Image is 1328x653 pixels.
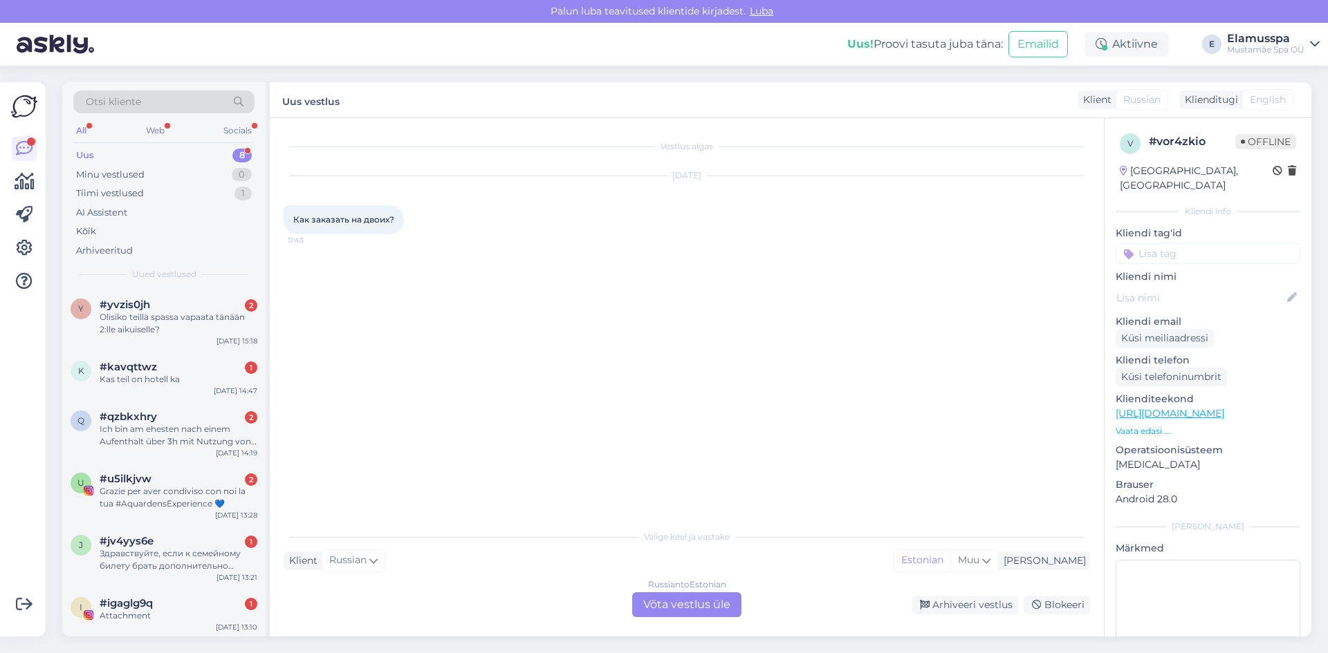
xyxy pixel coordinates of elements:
p: Kliendi nimi [1116,269,1300,284]
div: Olisiko teillä spassa vapaata tänään 2:lle aikuiselle? [100,311,257,336]
div: E [1202,35,1221,54]
div: [DATE] 13:28 [215,510,257,520]
p: Android 28.0 [1116,492,1300,507]
a: ElamusspaMustamäe Spa OÜ [1227,33,1320,55]
button: Emailid [1008,31,1068,57]
div: Elamusspa [1227,33,1304,44]
div: Web [143,122,167,140]
div: [PERSON_NAME] [998,553,1086,568]
div: 2 [245,473,257,486]
span: #qzbkxhry [100,410,157,423]
p: Kliendi telefon [1116,353,1300,368]
p: Märkmed [1116,541,1300,556]
span: Otsi kliente [86,95,141,109]
div: Estonian [894,550,950,571]
p: Kliendi email [1116,314,1300,329]
div: Socials [221,122,255,140]
b: Uus! [847,37,874,50]
div: Kõik [76,225,96,238]
div: [GEOGRAPHIC_DATA], [GEOGRAPHIC_DATA] [1120,164,1273,193]
div: Kas teil on hotell ka [100,373,257,386]
span: j [79,540,83,550]
div: 0 [232,168,252,182]
div: Klient [1078,93,1112,107]
div: 1 [245,536,257,548]
span: Luba [746,5,777,17]
div: Arhiveeri vestlus [912,596,1018,614]
div: Minu vestlused [76,168,145,182]
div: AI Assistent [76,206,127,220]
div: [DATE] [284,169,1090,182]
span: Offline [1235,134,1296,149]
div: [DATE] 13:10 [216,622,257,632]
span: English [1250,93,1286,107]
div: Uus [76,149,94,162]
span: Russian [1123,93,1161,107]
span: #igaglg9q [100,597,153,609]
span: Как заказать на двоих? [293,214,394,225]
div: [DATE] 14:19 [216,448,257,458]
div: Kliendi info [1116,205,1300,218]
span: #yvzis0jh [100,299,150,311]
p: Brauser [1116,477,1300,492]
span: #u5ilkjvw [100,473,151,485]
div: Klient [284,553,317,568]
div: [DATE] 14:47 [214,386,257,396]
div: Proovi tasuta juba täna: [847,36,1003,53]
div: Grazie per aver condiviso con noi la tua #AquardensExperience 💙 [100,485,257,510]
div: Vestlus algas [284,140,1090,153]
div: Võta vestlus üle [632,592,741,617]
img: Askly Logo [11,93,37,120]
div: Klienditugi [1179,93,1238,107]
p: Kliendi tag'id [1116,226,1300,240]
input: Lisa nimi [1116,290,1284,305]
div: Aktiivne [1085,32,1169,57]
div: Здравствуйте, если к семейному билету брать дополнительно детский, какая будет стоимость?, [DATE] [100,547,257,572]
a: [URL][DOMAIN_NAME] [1116,407,1224,419]
span: Russian [329,553,367,568]
span: y [78,303,84,314]
span: q [77,415,84,426]
div: Russian to Estonian [648,578,726,591]
span: Uued vestlused [132,268,196,281]
div: # vor4zkio [1149,133,1235,150]
div: [DATE] 13:21 [216,572,257,583]
span: #kavqttwz [100,361,157,373]
span: u [77,477,84,488]
div: 1 [234,187,252,200]
span: i [80,602,82,612]
div: Küsi meiliaadressi [1116,329,1214,348]
p: [MEDICAL_DATA] [1116,457,1300,472]
div: Attachment [100,609,257,622]
span: v [1127,138,1133,149]
div: 1 [245,361,257,374]
div: Tiimi vestlused [76,187,144,200]
div: [DATE] 15:18 [216,336,257,346]
div: Ich bin am ehesten nach einem Aufenthalt über 3h mit Nutzung von Sauna und Whirlpool [100,423,257,448]
div: Valige keel ja vastake [284,531,1090,543]
span: 11:43 [288,235,340,245]
div: Arhiveeritud [76,244,133,258]
div: All [73,122,89,140]
span: k [78,366,84,376]
p: Vaata edasi ... [1116,425,1300,437]
div: Blokeeri [1024,596,1090,614]
p: Klienditeekond [1116,392,1300,406]
label: Uus vestlus [282,91,340,109]
span: #jv4yys6e [100,535,154,547]
div: 2 [245,299,257,312]
input: Lisa tag [1116,243,1300,264]
p: Operatsioonisüsteem [1116,443,1300,457]
span: Muu [958,553,979,566]
div: Küsi telefoninumbrit [1116,368,1227,386]
div: [PERSON_NAME] [1116,520,1300,533]
div: 2 [245,411,257,424]
div: Mustamäe Spa OÜ [1227,44,1304,55]
div: 1 [245,598,257,610]
div: 8 [232,149,252,162]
